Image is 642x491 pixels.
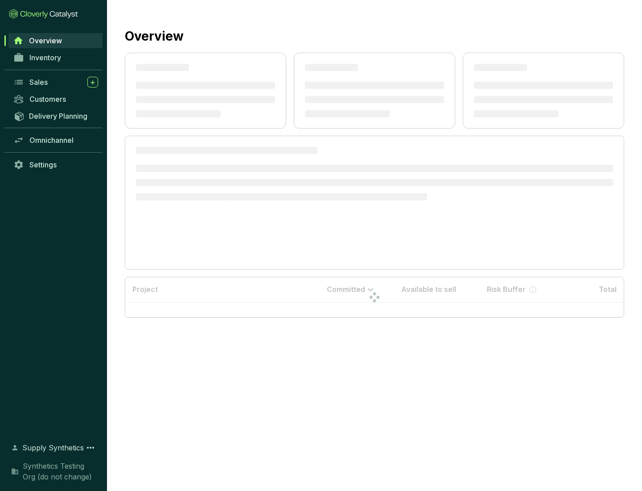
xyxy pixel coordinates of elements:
a: Settings [9,157,103,172]
a: Omnichannel [9,133,103,148]
span: Omnichannel [29,136,74,145]
a: Customers [9,92,103,107]
span: Sales [29,78,48,87]
span: Overview [29,36,62,45]
a: Sales [9,75,103,90]
span: Inventory [29,53,61,62]
h2: Overview [125,27,184,46]
span: Delivery Planning [29,112,87,121]
span: Settings [29,160,57,169]
a: Delivery Planning [9,108,103,123]
span: Supply Synthetics [22,442,84,453]
span: Synthetics Testing Org (do not change) [23,461,98,482]
a: Overview [8,33,103,48]
a: Inventory [9,50,103,65]
span: Customers [29,95,66,104]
